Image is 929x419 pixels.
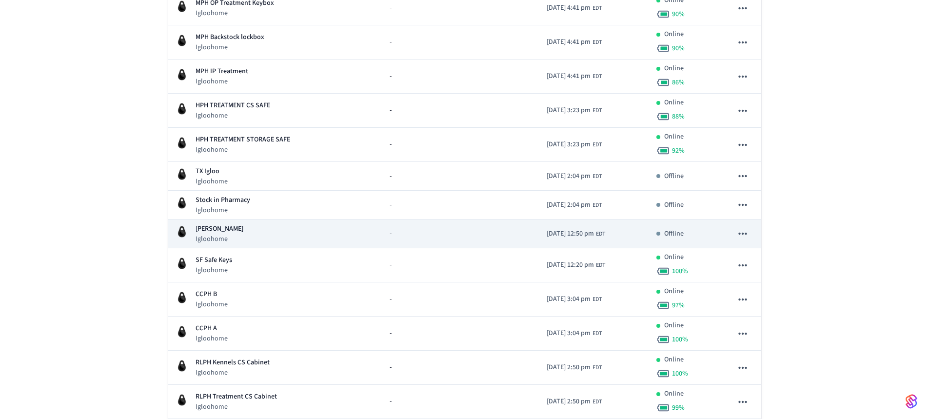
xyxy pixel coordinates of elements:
[547,229,605,239] div: America/New_York
[196,255,232,265] p: SF Safe Keys
[664,98,684,108] p: Online
[664,320,684,331] p: Online
[196,166,228,177] p: TX Igloo
[390,229,392,239] span: -
[664,286,684,297] p: Online
[672,78,685,87] span: 86 %
[906,394,917,409] img: SeamLogoGradient.69752ec5.svg
[593,201,602,210] span: EDT
[547,71,591,81] span: [DATE] 4:41 pm
[176,197,188,209] img: igloohome_igke
[593,398,602,406] span: EDT
[593,4,602,13] span: EDT
[593,295,602,304] span: EDT
[547,71,602,81] div: America/New_York
[390,71,392,81] span: -
[196,224,243,234] p: [PERSON_NAME]
[547,362,602,373] div: America/New_York
[196,145,290,155] p: Igloohome
[672,335,688,344] span: 100 %
[664,171,684,181] p: Offline
[547,229,594,239] span: [DATE] 12:50 pm
[547,200,602,210] div: America/New_York
[547,260,594,270] span: [DATE] 12:20 pm
[547,37,602,47] div: America/New_York
[196,234,243,244] p: Igloohome
[547,362,591,373] span: [DATE] 2:50 pm
[390,294,392,304] span: -
[196,392,277,402] p: RLPH Treatment CS Cabinet
[176,0,188,12] img: igloohome_igke
[593,172,602,181] span: EDT
[176,258,188,269] img: igloohome_igke
[672,300,685,310] span: 97 %
[593,106,602,115] span: EDT
[196,289,228,299] p: CCPH B
[547,397,602,407] div: America/New_York
[672,403,685,413] span: 99 %
[196,358,270,368] p: RLPH Kennels CS Cabinet
[390,105,392,116] span: -
[390,3,392,13] span: -
[664,389,684,399] p: Online
[196,195,250,205] p: Stock in Pharmacy
[196,111,270,120] p: Igloohome
[176,69,188,80] img: igloohome_igke
[390,140,392,150] span: -
[196,265,232,275] p: Igloohome
[593,363,602,372] span: EDT
[390,171,392,181] span: -
[547,200,591,210] span: [DATE] 2:04 pm
[593,140,602,149] span: EDT
[664,200,684,210] p: Offline
[547,328,591,339] span: [DATE] 3:04 pm
[176,168,188,180] img: igloohome_igke
[593,72,602,81] span: EDT
[176,35,188,46] img: igloohome_igke
[390,260,392,270] span: -
[593,38,602,47] span: EDT
[547,37,591,47] span: [DATE] 4:41 pm
[390,397,392,407] span: -
[390,362,392,373] span: -
[196,368,270,378] p: Igloohome
[196,42,264,52] p: Igloohome
[664,252,684,262] p: Online
[176,103,188,115] img: igloohome_igke
[196,8,274,18] p: Igloohome
[547,260,605,270] div: America/New_York
[547,3,591,13] span: [DATE] 4:41 pm
[664,132,684,142] p: Online
[547,105,591,116] span: [DATE] 3:23 pm
[196,323,228,334] p: CCPH A
[196,135,290,145] p: HPH TREATMENT STORAGE SAFE
[390,200,392,210] span: -
[196,32,264,42] p: MPH Backstock lockbox
[196,334,228,343] p: Igloohome
[390,37,392,47] span: -
[196,177,228,186] p: Igloohome
[196,205,250,215] p: Igloohome
[596,230,605,239] span: EDT
[547,105,602,116] div: America/New_York
[664,29,684,40] p: Online
[196,402,277,412] p: Igloohome
[196,299,228,309] p: Igloohome
[672,266,688,276] span: 100 %
[596,261,605,270] span: EDT
[664,229,684,239] p: Offline
[547,294,602,304] div: America/New_York
[547,3,602,13] div: America/New_York
[176,292,188,303] img: igloohome_igke
[196,77,248,86] p: Igloohome
[176,137,188,149] img: igloohome_igke
[176,360,188,372] img: igloohome_igke
[547,397,591,407] span: [DATE] 2:50 pm
[672,43,685,53] span: 90 %
[176,326,188,338] img: igloohome_igke
[672,369,688,379] span: 100 %
[547,171,591,181] span: [DATE] 2:04 pm
[547,140,602,150] div: America/New_York
[593,329,602,338] span: EDT
[547,140,591,150] span: [DATE] 3:23 pm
